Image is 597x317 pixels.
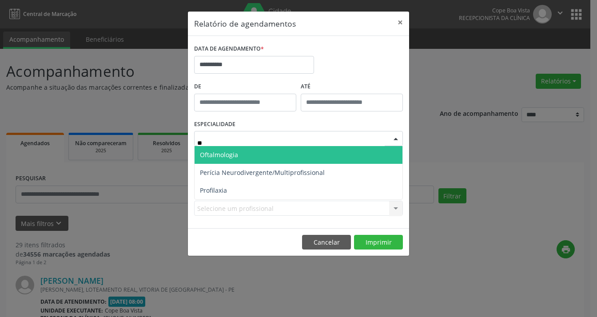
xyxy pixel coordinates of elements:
span: Profilaxia [200,186,227,194]
label: ESPECIALIDADE [194,118,235,131]
label: De [194,80,296,94]
span: Perícia Neurodivergente/Multiprofissional [200,168,325,177]
h5: Relatório de agendamentos [194,18,296,29]
button: Imprimir [354,235,403,250]
button: Close [391,12,409,33]
label: ATÉ [301,80,403,94]
button: Cancelar [302,235,351,250]
label: DATA DE AGENDAMENTO [194,42,264,56]
span: Oftalmologia [200,151,238,159]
